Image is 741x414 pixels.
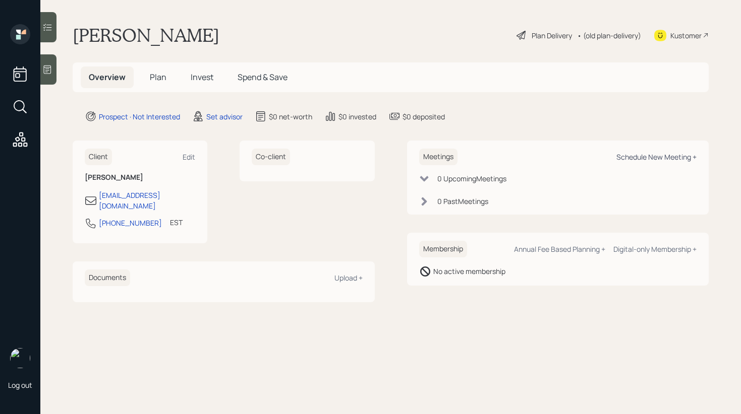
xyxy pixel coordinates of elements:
span: Plan [150,72,166,83]
h6: Membership [419,241,467,257]
span: Invest [191,72,213,83]
h6: Co-client [252,149,290,165]
div: Edit [183,152,195,162]
h6: Client [85,149,112,165]
div: Annual Fee Based Planning + [514,244,605,254]
div: Kustomer [670,30,702,41]
div: Plan Delivery [532,30,572,41]
span: Spend & Save [238,72,288,83]
div: Set advisor [206,111,243,122]
span: Overview [89,72,126,83]
img: retirable_logo.png [10,348,30,368]
div: Upload + [334,273,363,283]
div: Schedule New Meeting + [616,152,697,162]
div: Log out [8,380,32,390]
div: No active membership [433,266,505,277]
h6: Meetings [419,149,458,165]
div: 0 Upcoming Meeting s [437,173,506,184]
div: [PHONE_NUMBER] [99,218,162,228]
div: • (old plan-delivery) [577,30,641,41]
h6: Documents [85,269,130,286]
div: $0 net-worth [269,111,312,122]
h1: [PERSON_NAME] [73,24,219,46]
div: Prospect · Not Interested [99,111,180,122]
h6: [PERSON_NAME] [85,173,195,182]
div: [EMAIL_ADDRESS][DOMAIN_NAME] [99,190,195,211]
div: $0 deposited [403,111,445,122]
div: Digital-only Membership + [613,244,697,254]
div: $0 invested [338,111,376,122]
div: EST [170,217,183,228]
div: 0 Past Meeting s [437,196,488,206]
